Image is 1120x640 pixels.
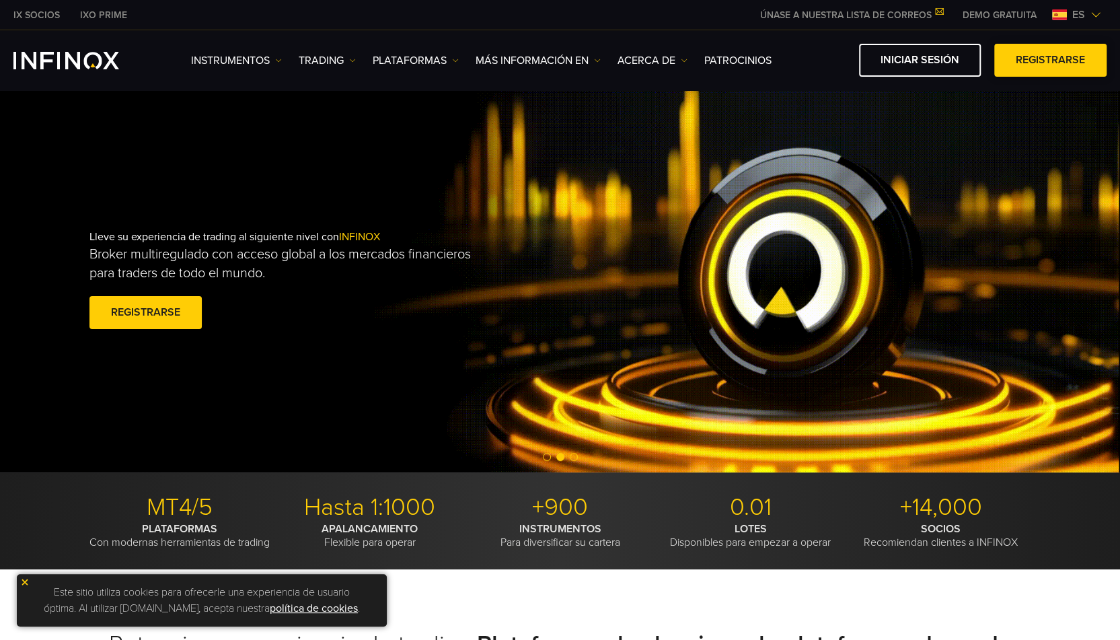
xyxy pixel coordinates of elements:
[89,209,589,354] div: Lleve su experiencia de trading al siguiente nivel con
[24,581,380,620] p: Este sitio utiliza cookies para ofrecerle una experiencia de usuario óptima. Al utilizar [DOMAIN_...
[476,52,601,69] a: Más información en
[89,522,270,549] p: Con modernas herramientas de trading
[556,453,564,461] span: Go to slide 2
[543,453,551,461] span: Go to slide 1
[270,602,358,615] a: política de cookies
[3,8,70,22] a: INFINOX
[618,52,687,69] a: ACERCA DE
[89,245,489,283] p: Broker multiregulado con acceso global a los mercados financieros para traders de todo el mundo.
[859,44,981,77] a: Iniciar sesión
[89,296,202,329] a: Registrarse
[322,522,418,536] strong: APALANCAMIENTO
[661,493,841,522] p: 0.01
[280,493,460,522] p: Hasta 1:1000
[851,493,1031,522] p: +14,000
[191,52,282,69] a: Instrumentos
[70,8,137,22] a: INFINOX
[470,522,650,549] p: Para diversificar su cartera
[470,493,650,522] p: +900
[953,8,1047,22] a: INFINOX MENU
[339,230,380,244] span: INFINOX
[373,52,459,69] a: PLATAFORMAS
[280,522,460,549] p: Flexible para operar
[519,522,601,536] strong: INSTRUMENTOS
[994,44,1107,77] a: Registrarse
[89,493,270,522] p: MT4/5
[921,522,961,536] strong: SOCIOS
[142,522,217,536] strong: PLATAFORMAS
[570,453,578,461] span: Go to slide 3
[661,522,841,549] p: Disponibles para empezar a operar
[20,577,30,587] img: yellow close icon
[735,522,767,536] strong: LOTES
[750,9,953,21] a: ÚNASE A NUESTRA LISTA DE CORREOS
[13,52,151,69] a: INFINOX Logo
[704,52,772,69] a: Patrocinios
[851,522,1031,549] p: Recomiendan clientes a INFINOX
[299,52,356,69] a: TRADING
[1067,7,1090,23] span: es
